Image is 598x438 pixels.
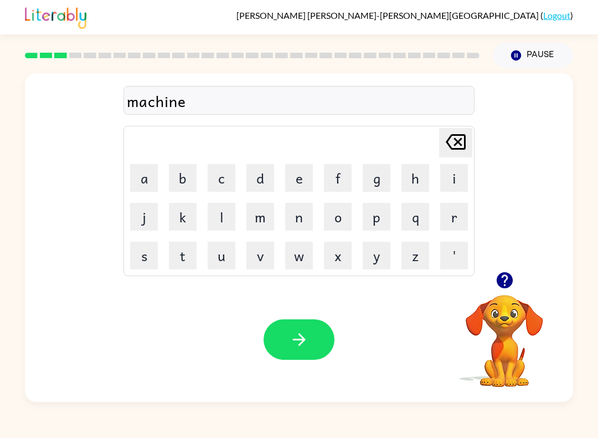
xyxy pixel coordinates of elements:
[324,242,352,269] button: x
[208,203,235,231] button: l
[236,10,573,21] div: ( )
[130,164,158,192] button: a
[285,203,313,231] button: n
[208,242,235,269] button: u
[285,242,313,269] button: w
[440,203,468,231] button: r
[543,10,570,21] a: Logout
[169,242,197,269] button: t
[449,278,560,389] video: Your browser must support playing .mp4 files to use Literably. Please try using another browser.
[208,164,235,192] button: c
[401,203,429,231] button: q
[285,164,313,192] button: e
[440,164,468,192] button: i
[324,203,352,231] button: o
[401,242,429,269] button: z
[130,242,158,269] button: s
[440,242,468,269] button: '
[25,4,86,29] img: Literably
[130,203,158,231] button: j
[236,10,540,21] span: [PERSON_NAME] [PERSON_NAME]-[PERSON_NAME][GEOGRAPHIC_DATA]
[246,203,274,231] button: m
[246,242,274,269] button: v
[363,242,390,269] button: y
[493,43,573,68] button: Pause
[324,164,352,192] button: f
[127,89,471,113] div: machine
[363,164,390,192] button: g
[169,203,197,231] button: k
[169,164,197,192] button: b
[246,164,274,192] button: d
[401,164,429,192] button: h
[363,203,390,231] button: p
